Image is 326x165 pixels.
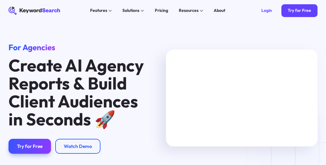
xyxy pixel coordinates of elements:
[288,8,311,13] div: Try for Free
[155,7,168,14] div: Pricing
[179,7,199,14] div: Resources
[211,6,229,15] a: About
[8,139,51,154] a: Try for Free
[90,7,107,14] div: Features
[166,50,318,146] iframe: KeywordSearch Agency Reports
[122,7,139,14] div: Solutions
[151,6,171,15] a: Pricing
[261,8,272,13] div: Login
[64,143,92,149] div: Watch Demo
[214,7,225,14] div: About
[255,4,278,17] a: Login
[8,42,55,52] span: For Agencies
[8,56,146,128] h1: Create AI Agency Reports & Build Client Audiences in Seconds 🚀
[281,4,318,17] a: Try for Free
[17,143,42,149] div: Try for Free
